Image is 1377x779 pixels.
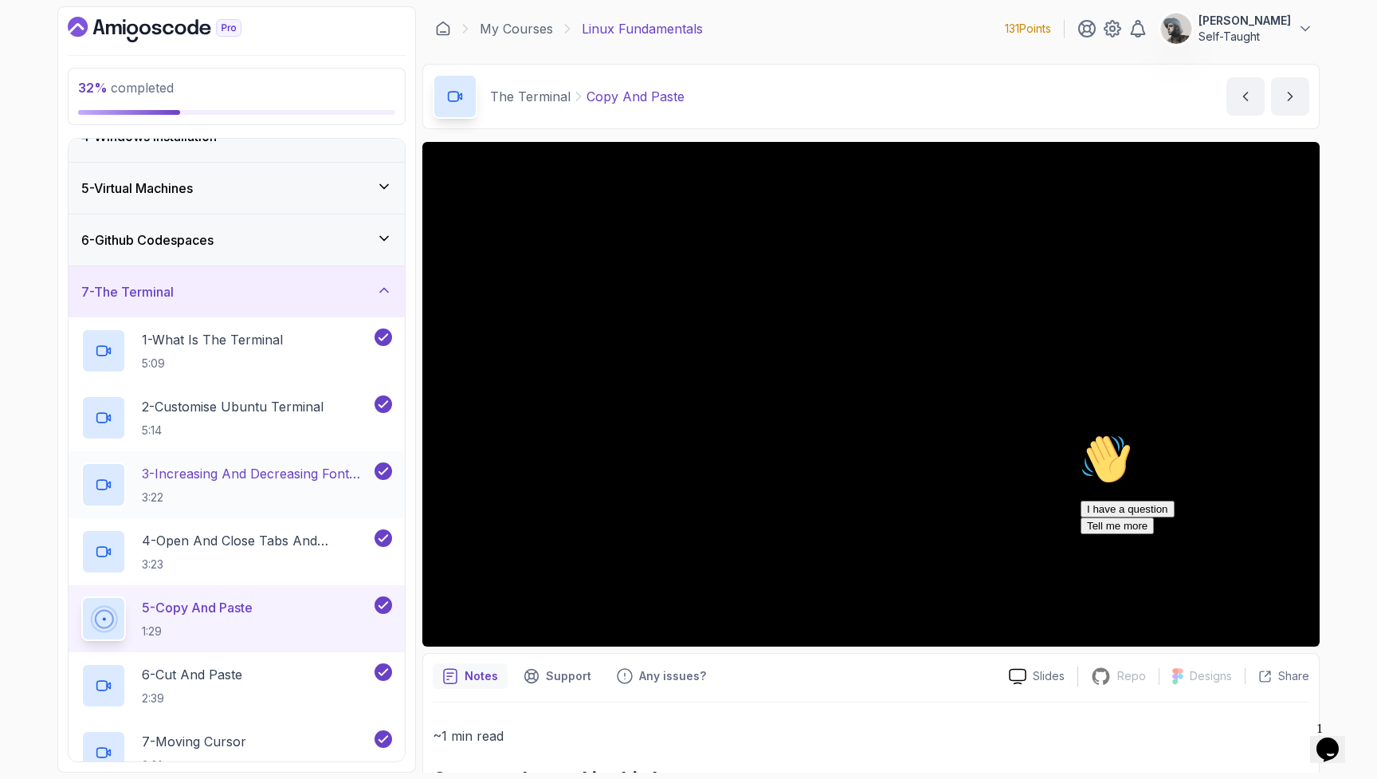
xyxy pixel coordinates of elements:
[142,356,283,372] p: 5:09
[6,48,158,60] span: Hi! How can we help?
[142,757,246,773] p: 3:01
[433,725,1309,747] p: ~1 min read
[69,163,405,214] button: 5-Virtual Machines
[81,395,392,440] button: 2-Customise Ubuntu Terminal5:14
[1160,13,1313,45] button: user profile image[PERSON_NAME]Self-Taught
[69,266,405,317] button: 7-The Terminal
[514,663,601,689] button: Support button
[81,179,193,198] h3: 5 - Virtual Machines
[1005,21,1051,37] p: 131 Points
[422,142,1320,647] iframe: 6 - Copy and Paste
[1198,13,1291,29] p: [PERSON_NAME]
[480,19,553,38] a: My Courses
[1074,427,1361,707] iframe: chat widget
[142,531,371,550] p: 4 - Open And Close Tabs And Terminal
[1310,715,1361,763] iframe: chat widget
[142,732,246,751] p: 7 - Moving Cursor
[142,598,253,617] p: 5 - Copy And Paste
[142,423,324,439] p: 5:14
[490,87,571,106] p: The Terminal
[142,665,242,684] p: 6 - Cut And Paste
[586,87,685,106] p: Copy And Paste
[142,397,324,416] p: 2 - Customise Ubuntu Terminal
[78,80,174,96] span: completed
[1271,77,1309,116] button: next content
[142,330,283,349] p: 1 - What Is The Terminal
[81,596,392,641] button: 5-Copy And Paste1:29
[6,6,57,57] img: :wave:
[996,668,1077,685] a: Slides
[433,663,508,689] button: notes button
[435,21,451,37] a: Dashboard
[639,668,706,684] p: Any issues?
[68,17,278,42] a: Dashboard
[81,730,392,775] button: 7-Moving Cursor3:01
[69,214,405,266] button: 6-Github Codespaces
[582,19,703,38] p: Linux Fundamentals
[81,529,392,574] button: 4-Open And Close Tabs And Terminal3:23
[6,73,100,90] button: I have a question
[6,90,80,107] button: Tell me more
[81,462,392,507] button: 3-Increasing And Decreasing Font Size3:22
[1033,668,1065,684] p: Slides
[142,690,242,706] p: 2:39
[1226,77,1265,116] button: previous content
[142,624,253,639] p: 1:29
[81,282,174,301] h3: 7 - The Terminal
[81,230,214,250] h3: 6 - Github Codespaces
[142,490,371,506] p: 3:22
[1198,29,1291,45] p: Self-Taught
[78,80,108,96] span: 32 %
[142,557,371,572] p: 3:23
[607,663,716,689] button: Feedback button
[142,464,371,483] p: 3 - Increasing And Decreasing Font Size
[1161,14,1191,44] img: user profile image
[546,668,591,684] p: Support
[81,329,392,373] button: 1-What Is The Terminal5:09
[6,6,293,107] div: 👋Hi! How can we help?I have a questionTell me more
[465,668,498,684] p: Notes
[81,663,392,708] button: 6-Cut And Paste2:39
